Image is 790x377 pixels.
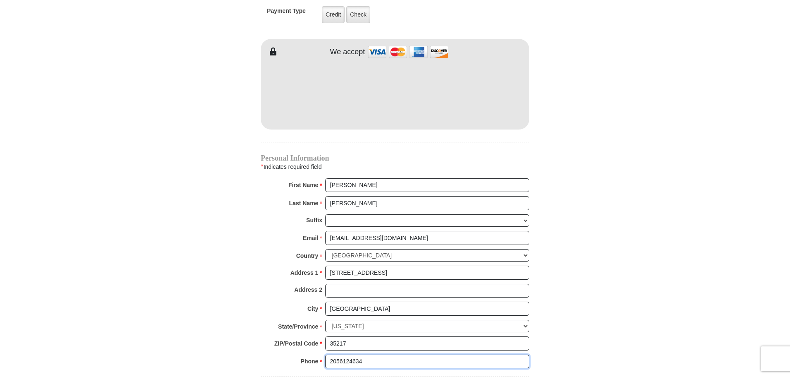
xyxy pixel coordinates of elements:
[294,284,322,295] strong: Address 2
[306,214,322,226] strong: Suffix
[274,338,319,349] strong: ZIP/Postal Code
[367,43,450,61] img: credit cards accepted
[288,179,318,191] strong: First Name
[330,48,365,57] h4: We accept
[267,7,306,19] h5: Payment Type
[307,303,318,315] strong: City
[322,6,345,23] label: Credit
[290,267,319,279] strong: Address 1
[289,197,319,209] strong: Last Name
[261,161,529,172] div: Indicates required field
[278,321,318,332] strong: State/Province
[296,250,319,262] strong: Country
[301,355,319,367] strong: Phone
[303,232,318,244] strong: Email
[261,155,529,161] h4: Personal Information
[346,6,370,23] label: Check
